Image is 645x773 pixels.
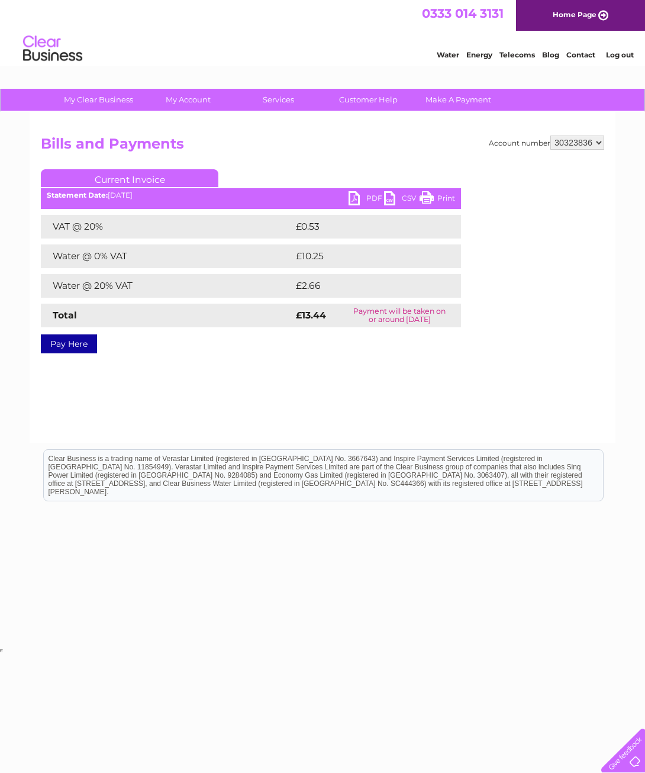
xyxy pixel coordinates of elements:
a: 0333 014 3131 [422,6,504,21]
div: Account number [489,136,604,150]
td: Water @ 20% VAT [41,274,293,298]
div: Clear Business is a trading name of Verastar Limited (registered in [GEOGRAPHIC_DATA] No. 3667643... [44,7,603,57]
h2: Bills and Payments [41,136,604,158]
div: [DATE] [41,191,461,199]
td: Water @ 0% VAT [41,244,293,268]
strong: £13.44 [296,310,326,321]
a: Water [437,50,459,59]
td: Payment will be taken on or around [DATE] [338,304,461,327]
a: My Account [140,89,237,111]
td: £0.53 [293,215,433,239]
a: Pay Here [41,334,97,353]
img: logo.png [22,31,83,67]
a: Print [420,191,455,208]
a: Services [230,89,327,111]
b: Statement Date: [47,191,108,199]
a: CSV [384,191,420,208]
td: VAT @ 20% [41,215,293,239]
a: Log out [606,50,634,59]
a: Telecoms [499,50,535,59]
a: Current Invoice [41,169,218,187]
a: My Clear Business [50,89,147,111]
a: Energy [466,50,492,59]
a: Contact [566,50,595,59]
td: £2.66 [293,274,434,298]
td: £10.25 [293,244,436,268]
strong: Total [53,310,77,321]
a: Blog [542,50,559,59]
a: Make A Payment [409,89,507,111]
a: PDF [349,191,384,208]
a: Customer Help [320,89,417,111]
